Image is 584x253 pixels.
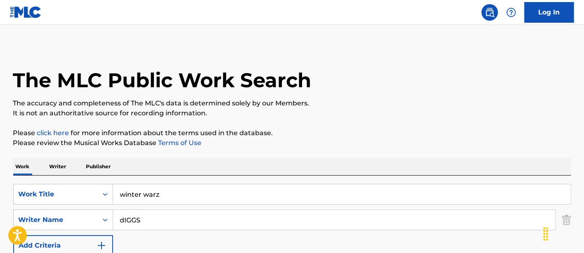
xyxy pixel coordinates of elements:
a: Public Search [482,4,498,21]
iframe: Chat Widget [543,213,584,253]
img: 9d2ae6d4665cec9f34b9.svg [97,241,106,251]
div: Drag [539,222,553,246]
p: Please for more information about the terms used in the database. [13,128,571,138]
p: Publisher [84,158,113,175]
a: Log In [525,2,574,23]
img: help [506,7,516,17]
p: Please review the Musical Works Database [13,138,571,148]
a: Terms of Use [157,139,202,147]
p: Writer [47,158,69,175]
img: Delete Criterion [562,210,571,230]
p: The accuracy and completeness of The MLC's data is determined solely by our Members. [13,98,571,108]
p: Work [13,158,32,175]
div: Work Title [19,189,93,199]
div: Writer Name [19,215,93,225]
div: Help [503,4,520,21]
img: MLC Logo [10,6,42,18]
a: click here [37,129,69,137]
h1: The MLC Public Work Search [13,68,312,93]
p: It is not an authoritative source for recording information. [13,108,571,118]
img: search [485,7,495,17]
